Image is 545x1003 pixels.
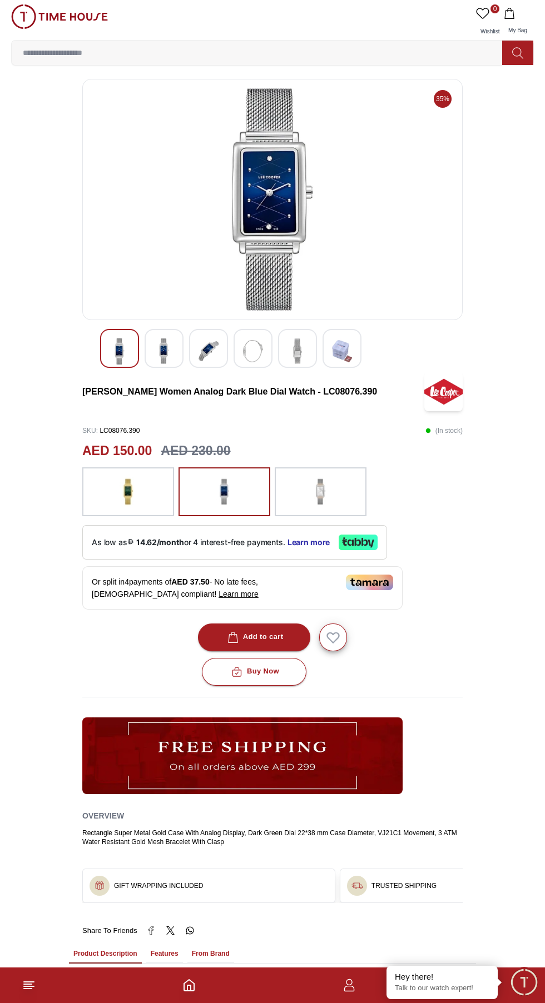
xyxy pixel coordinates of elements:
h3: TRUSTED SHIPPING [371,881,437,890]
h3: GIFT WRAPPING INCLUDED [114,881,203,890]
div: Chat Widget [509,967,539,997]
span: Wishlist [476,28,504,34]
div: Rectangle Super Metal Gold Case With Analog Display, Dark Green Dial 22*38 mm Case Diameter, VJ21... [82,829,463,846]
h2: Overview [82,807,124,824]
span: 35% [434,90,452,108]
span: Share To Friends [82,925,137,936]
button: My Bag [502,4,534,40]
div: Add to cart [225,631,284,643]
div: Buy Now [229,665,279,678]
p: Talk to our watch expert! [395,984,489,993]
img: LEE COOPER Women Analog Dark Green Dial Watch - LC08076.170 [154,338,174,364]
p: ( In stock ) [425,422,463,439]
img: ... [351,880,363,891]
img: LEE COOPER Women Analog Dark Green Dial Watch - LC08076.170 [92,88,453,311]
button: Features [146,945,183,964]
img: ... [82,717,403,794]
a: Home [182,979,196,992]
h3: AED 230.00 [161,441,230,461]
button: Add to cart [198,623,311,651]
img: LEE COOPER Women Analog Dark Blue Dial Watch - LC08076.390 [424,372,463,411]
span: My Bag [504,27,532,33]
button: From Brand [187,945,234,964]
span: 0 [490,4,499,13]
img: LEE COOPER Women Analog Dark Green Dial Watch - LC08076.170 [110,338,130,365]
span: AED 37.50 [171,577,209,586]
span: Learn more [219,590,259,598]
img: LEE COOPER Women Analog Dark Green Dial Watch - LC08076.170 [243,338,263,364]
img: ... [94,880,105,891]
h3: [PERSON_NAME] Women Analog Dark Blue Dial Watch - LC08076.390 [82,385,424,398]
img: ... [307,473,335,511]
span: SKU : [82,427,98,435]
a: 0Wishlist [474,4,502,40]
div: Hey there! [395,971,489,982]
img: LEE COOPER Women Analog Dark Green Dial Watch - LC08076.170 [199,338,219,364]
img: ... [115,473,142,511]
button: Product Description [69,945,142,964]
img: Tamara [346,575,393,590]
img: ... [11,4,108,29]
h2: AED 150.00 [82,441,152,461]
button: Buy Now [202,658,306,686]
img: LEE COOPER Women Analog Dark Green Dial Watch - LC08076.170 [332,338,352,364]
div: Or split in 4 payments of - No late fees, [DEMOGRAPHIC_DATA] compliant! [82,566,403,610]
img: ... [211,473,239,511]
p: LC08076.390 [82,422,140,439]
img: LEE COOPER Women Analog Dark Green Dial Watch - LC08076.170 [288,338,308,364]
